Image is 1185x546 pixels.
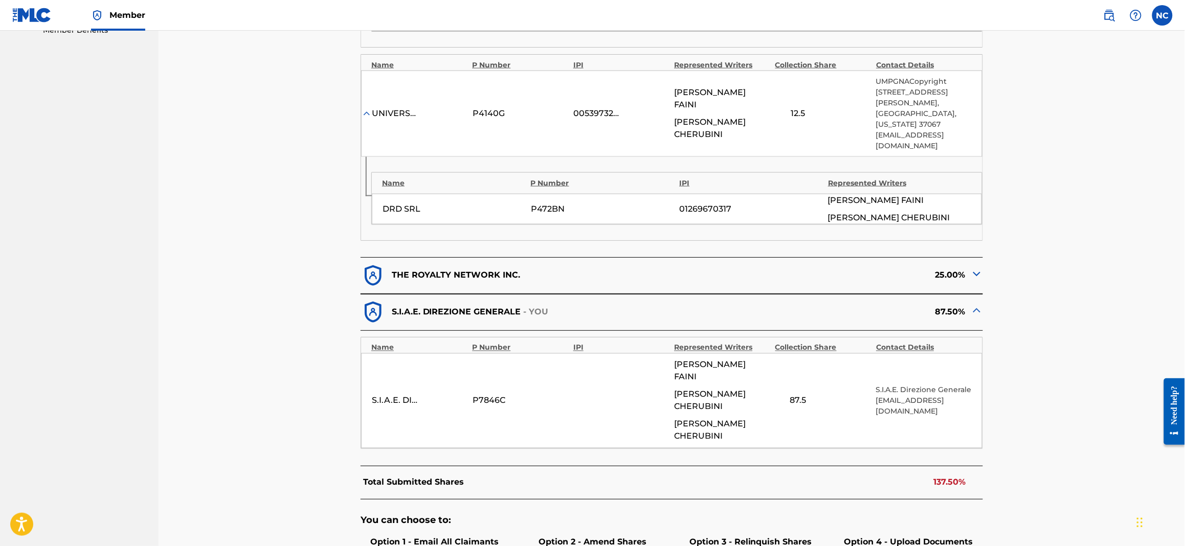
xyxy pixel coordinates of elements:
span: Member [109,9,145,21]
div: Name [382,178,526,189]
span: [PERSON_NAME] FAINI [828,194,924,207]
img: dfb38c8551f6dcc1ac04.svg [361,263,386,288]
div: Represented Writers [828,178,972,189]
p: [EMAIL_ADDRESS][DOMAIN_NAME] [876,130,972,151]
span: [PERSON_NAME] CHERUBINI [675,116,770,141]
img: expand-cell-toggle [971,268,983,280]
div: DRD SRL [383,203,526,215]
div: P472BN [531,203,674,215]
div: User Menu [1152,5,1173,26]
span: [PERSON_NAME] FAINI [675,86,770,111]
p: S.I.A.E. DIREZIONE GENERALE [392,306,521,318]
div: IPI [573,343,669,353]
div: 01269670317 [680,203,823,215]
img: dfb38c8551f6dcc1ac04.svg [361,300,386,325]
p: Total Submitted Shares [363,476,464,489]
img: help [1130,9,1142,21]
div: Contact Details [876,60,972,71]
span: [PERSON_NAME] CHERUBINI [675,418,770,443]
div: Trascina [1137,507,1143,538]
span: [PERSON_NAME] CHERUBINI [828,212,950,224]
p: [EMAIL_ADDRESS][DOMAIN_NAME] [876,396,972,417]
p: [GEOGRAPHIC_DATA], [US_STATE] 37067 [876,108,972,130]
div: IPI [573,60,669,71]
img: Top Rightsholder [91,9,103,21]
p: S.I.A.E. Direzione Generale [876,385,972,396]
div: Represented Writers [675,60,770,71]
iframe: Chat Widget [1134,497,1185,546]
div: P Number [473,60,568,71]
span: [PERSON_NAME] CHERUBINI [675,389,770,413]
div: Name [371,60,467,71]
div: 25.00% [672,263,983,288]
img: search [1103,9,1115,21]
div: Help [1126,5,1146,26]
img: expand-cell-toggle [971,304,983,316]
a: Public Search [1099,5,1120,26]
div: Contact Details [876,343,972,353]
p: 137.50% [934,476,966,489]
p: [STREET_ADDRESS][PERSON_NAME], [876,87,972,108]
p: UMPGNACopyright [876,76,972,87]
h5: You can choose to: [361,515,983,527]
div: Collection Share [775,343,871,353]
div: Name [371,343,467,353]
p: - YOU [524,306,549,318]
div: IPI [680,178,823,189]
span: [PERSON_NAME] FAINI [675,359,770,383]
div: 87.50% [672,300,983,325]
img: MLC Logo [12,8,52,22]
img: expand-cell-toggle [362,108,372,119]
div: Represented Writers [675,343,770,353]
p: THE ROYALTY NETWORK INC. [392,269,521,282]
div: P Number [473,343,568,353]
div: Widget chat [1134,497,1185,546]
div: Collection Share [775,60,871,71]
iframe: Resource Center [1156,371,1185,453]
div: P Number [531,178,675,189]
